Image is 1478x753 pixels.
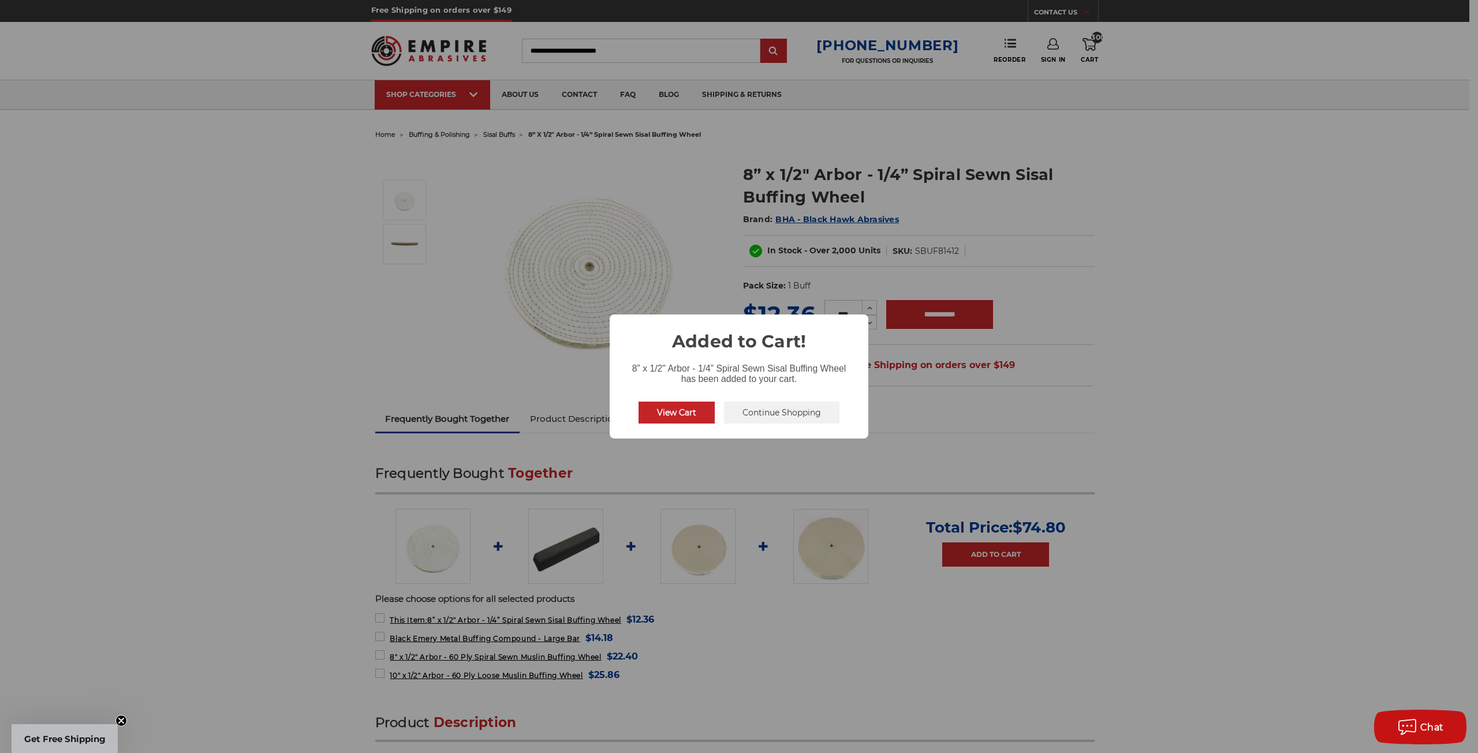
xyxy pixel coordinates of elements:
[724,402,839,424] button: Continue Shopping
[24,733,106,744] span: Get Free Shipping
[610,314,868,354] h2: Added to Cart!
[639,402,715,424] button: View Cart
[1374,710,1466,744] button: Chat
[610,354,868,387] div: 8” x 1/2" Arbor - 1/4” Spiral Sewn Sisal Buffing Wheel has been added to your cart.
[115,715,127,726] button: Close teaser
[1420,722,1444,733] span: Chat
